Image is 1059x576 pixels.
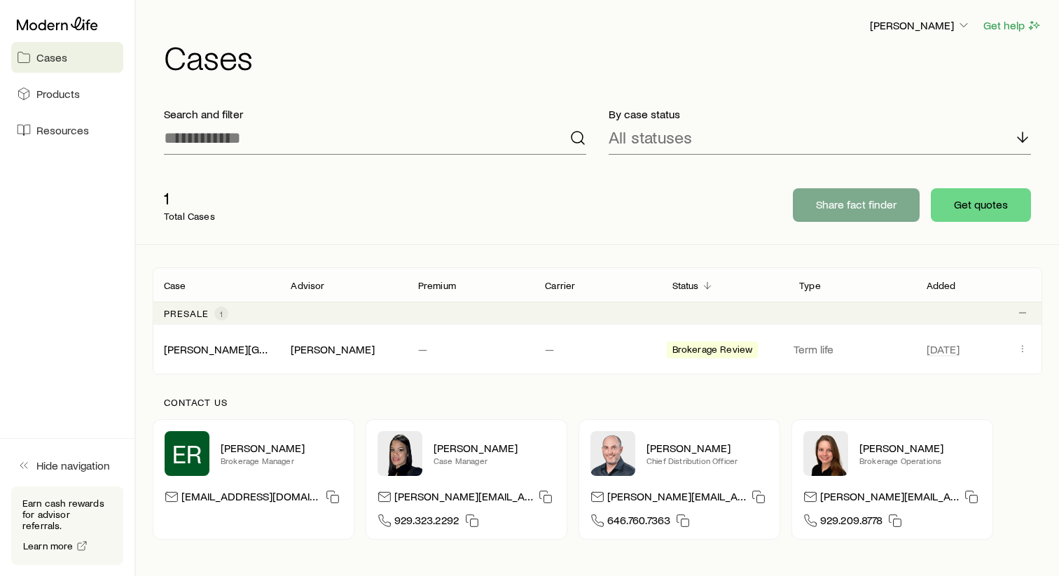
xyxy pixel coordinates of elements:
span: Learn more [23,541,74,551]
p: Advisor [291,280,324,291]
img: Elana Hasten [378,431,422,476]
span: Brokerage Review [672,344,753,358]
span: Hide navigation [36,458,110,472]
p: [PERSON_NAME] [870,18,971,32]
p: [PERSON_NAME] [221,441,342,455]
p: Type [799,280,821,291]
button: Get help [983,17,1042,34]
p: Brokerage Manager [221,455,342,466]
span: 1 [220,308,223,319]
span: Cases [36,50,67,64]
h1: Cases [164,40,1042,73]
p: Contact us [164,397,1031,408]
div: [PERSON_NAME][GEOGRAPHIC_DATA] +1 [164,342,268,357]
p: Chief Distribution Officer [646,455,768,466]
span: 646.760.7363 [607,513,670,532]
a: Resources [11,115,123,146]
p: Brokerage Operations [859,455,981,466]
p: — [545,342,649,356]
p: 1 [164,188,215,208]
span: Resources [36,123,89,137]
span: [DATE] [927,342,960,356]
p: Case Manager [434,455,555,466]
span: 929.209.8778 [820,513,882,532]
p: [PERSON_NAME] [646,441,768,455]
p: Earn cash rewards for advisor referrals. [22,498,112,531]
a: [PERSON_NAME][GEOGRAPHIC_DATA] +1 [164,342,366,356]
p: Added [927,280,956,291]
p: — [418,342,522,356]
a: Products [11,78,123,109]
p: Presale [164,308,209,319]
p: [PERSON_NAME][EMAIL_ADDRESS][DOMAIN_NAME] [607,489,746,508]
p: [PERSON_NAME][EMAIL_ADDRESS][DOMAIN_NAME] [820,489,959,508]
p: [PERSON_NAME] [859,441,981,455]
p: Share fact finder [816,197,897,211]
p: Term life [794,342,909,356]
p: [EMAIL_ADDRESS][DOMAIN_NAME] [181,489,320,508]
p: Premium [418,280,456,291]
p: Search and filter [164,107,586,121]
p: Status [672,280,699,291]
div: Earn cash rewards for advisor referrals.Learn more [11,486,123,565]
img: Dan Pierson [590,431,635,476]
img: Ellen Wall [803,431,848,476]
span: ER [172,440,202,468]
div: Client cases [153,267,1042,374]
p: Case [164,280,186,291]
p: Total Cases [164,211,215,222]
p: All statuses [609,127,692,147]
p: By case status [609,107,1031,121]
div: [PERSON_NAME] [291,342,375,357]
button: [PERSON_NAME] [869,17,971,34]
p: Carrier [545,280,575,291]
button: Share fact finder [793,188,920,222]
a: Cases [11,42,123,73]
p: [PERSON_NAME][EMAIL_ADDRESS][DOMAIN_NAME] [394,489,533,508]
p: [PERSON_NAME] [434,441,555,455]
button: Get quotes [931,188,1031,222]
span: Products [36,87,80,101]
span: 929.323.2292 [394,513,459,532]
button: Hide navigation [11,450,123,481]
